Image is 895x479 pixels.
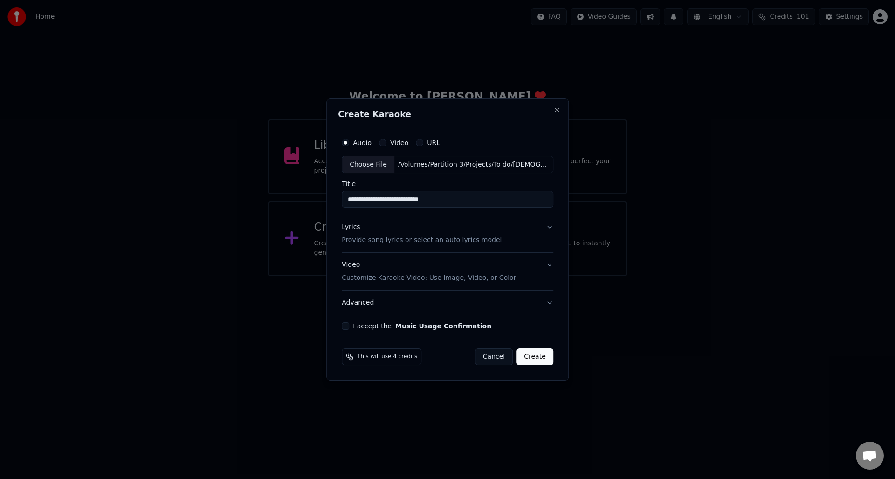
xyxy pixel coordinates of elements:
[395,323,491,329] button: I accept the
[353,139,372,146] label: Audio
[342,291,553,315] button: Advanced
[353,323,491,329] label: I accept the
[394,160,553,169] div: /Volumes/Partition 3/Projects/To do/[DEMOGRAPHIC_DATA] what's your name/[PERSON_NAME] - [DEMOGRAP...
[475,348,513,365] button: Cancel
[342,156,394,173] div: Choose File
[342,181,553,187] label: Title
[342,223,360,232] div: Lyrics
[342,261,516,283] div: Video
[342,215,553,253] button: LyricsProvide song lyrics or select an auto lyrics model
[357,353,417,361] span: This will use 4 credits
[390,139,408,146] label: Video
[338,110,557,118] h2: Create Karaoke
[516,348,553,365] button: Create
[342,236,502,245] p: Provide song lyrics or select an auto lyrics model
[427,139,440,146] label: URL
[342,253,553,291] button: VideoCustomize Karaoke Video: Use Image, Video, or Color
[342,273,516,283] p: Customize Karaoke Video: Use Image, Video, or Color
